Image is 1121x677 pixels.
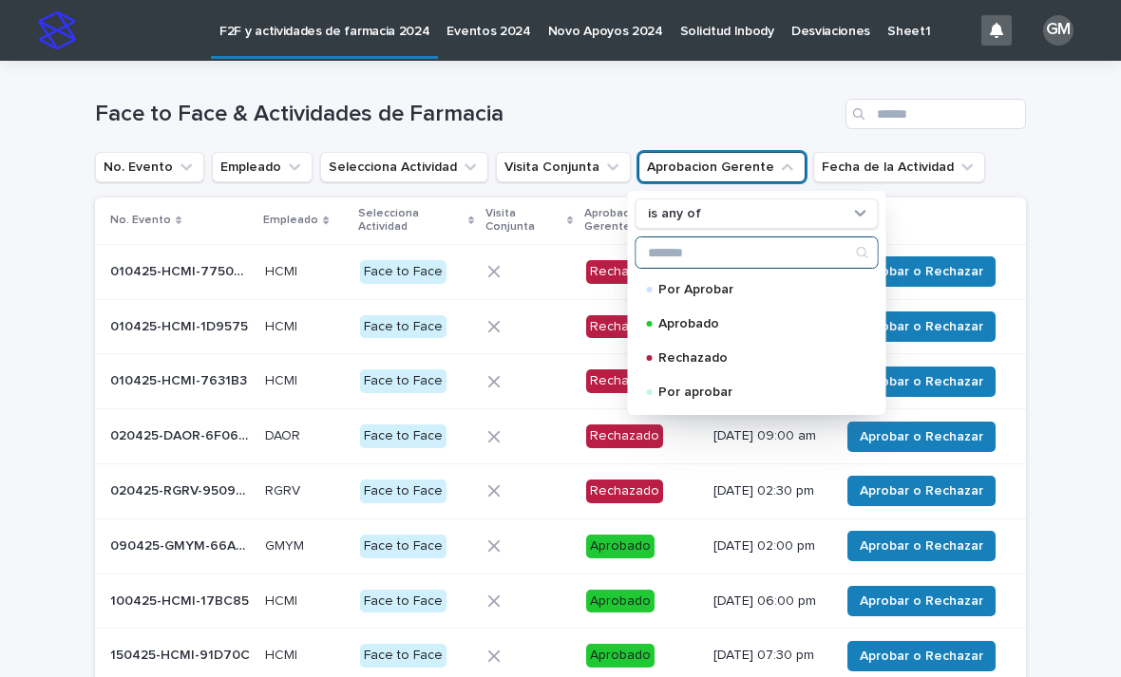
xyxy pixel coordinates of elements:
[648,206,701,222] p: is any of
[860,647,983,666] span: Aprobar o Rechazar
[360,315,446,339] div: Face to Face
[586,315,663,339] div: Rechazado
[638,152,806,182] button: Aprobacion Gerente
[658,283,848,296] p: Por Aprobar
[360,424,446,448] div: Face to Face
[265,480,304,499] p: RGRV
[847,586,996,616] button: Aprobar o Rechazar
[636,237,878,268] input: Search
[110,210,171,231] p: No. Evento
[110,424,254,444] p: 020425-DAOR-6F06B1
[265,424,304,444] p: DAOR
[847,641,996,671] button: Aprobar o Rechazar
[95,354,1026,409] tr: 010425-HCMI-7631B3010425-HCMI-7631B3 HCMIHCMI Face to FaceRechazado[DATE] 06:00 pmAprobar o Rechazar
[586,480,663,503] div: Rechazado
[1043,15,1073,46] div: GM
[847,311,996,342] button: Aprobar o Rechazar
[586,260,663,284] div: Rechazado
[713,428,825,444] p: [DATE] 09:00 am
[110,315,252,335] p: 010425-HCMI-1D9575
[713,593,825,610] p: [DATE] 06:00 pm
[860,592,983,611] span: Aprobar o Rechazar
[713,538,825,555] p: [DATE] 02:00 pm
[360,260,446,284] div: Face to Face
[584,203,689,238] p: Aprobacion Gerente
[847,422,996,452] button: Aprobar o Rechazar
[95,463,1026,518] tr: 020425-RGRV-95091C020425-RGRV-95091C RGRVRGRV Face to FaceRechazado[DATE] 02:30 pmAprobar o Rechazar
[860,372,983,391] span: Aprobar o Rechazar
[110,480,254,499] p: 020425-RGRV-95091C
[110,590,253,610] p: 100425-HCMI-17BC85
[860,317,983,336] span: Aprobar o Rechazar
[95,101,838,128] h1: Face to Face & Actividades de Farmacia
[358,203,463,238] p: Selecciona Actividad
[95,244,1026,299] tr: 010425-HCMI-7750C7010425-HCMI-7750C7 HCMIHCMI Face to FaceRechazado[DATE] 03:00 pmAprobar o Rechazar
[586,644,655,668] div: Aprobado
[658,351,848,365] p: Rechazado
[95,409,1026,464] tr: 020425-DAOR-6F06B1020425-DAOR-6F06B1 DAORDAOR Face to FaceRechazado[DATE] 09:00 amAprobar o Rechazar
[586,590,655,613] div: Aprobado
[658,386,848,399] p: Por aprobar
[860,536,983,555] span: Aprobar o Rechazar
[813,152,985,182] button: Fecha de la Actividad
[860,481,983,500] span: Aprobar o Rechazar
[586,424,663,448] div: Rechazado
[713,648,825,664] p: [DATE] 07:30 pm
[95,574,1026,629] tr: 100425-HCMI-17BC85100425-HCMI-17BC85 HCMIHCMI Face to FaceAprobado[DATE] 06:00 pmAprobar o Rechazar
[110,535,254,555] p: 090425-GMYM-66ADC8
[95,518,1026,574] tr: 090425-GMYM-66ADC8090425-GMYM-66ADC8 GMYMGMYM Face to FaceAprobado[DATE] 02:00 pmAprobar o Rechazar
[360,535,446,558] div: Face to Face
[658,317,848,330] p: Aprobado
[320,152,488,182] button: Selecciona Actividad
[360,590,446,613] div: Face to Face
[265,535,308,555] p: GMYM
[847,531,996,561] button: Aprobar o Rechazar
[95,299,1026,354] tr: 010425-HCMI-1D9575010425-HCMI-1D9575 HCMIHCMI Face to FaceRechazado[DATE] 07:30 amAprobar o Rechazar
[110,260,254,280] p: 010425-HCMI-7750C7
[847,256,996,287] button: Aprobar o Rechazar
[860,262,983,281] span: Aprobar o Rechazar
[360,644,446,668] div: Face to Face
[847,476,996,506] button: Aprobar o Rechazar
[847,367,996,397] button: Aprobar o Rechazar
[263,210,318,231] p: Empleado
[110,369,251,389] p: 010425-HCMI-7631B3
[860,427,983,446] span: Aprobar o Rechazar
[95,152,204,182] button: No. Evento
[212,152,313,182] button: Empleado
[360,480,446,503] div: Face to Face
[38,11,76,49] img: stacker-logo-s-only.png
[845,99,1026,129] input: Search
[496,152,631,182] button: Visita Conjunta
[586,369,663,393] div: Rechazado
[360,369,446,393] div: Face to Face
[110,644,254,664] p: 150425-HCMI-91D70C
[265,315,301,335] p: HCMI
[265,644,301,664] p: HCMI
[586,535,655,558] div: Aprobado
[265,590,301,610] p: HCMI
[265,369,301,389] p: HCMI
[485,203,562,238] p: Visita Conjunta
[636,236,879,269] div: Search
[713,483,825,499] p: [DATE] 02:30 pm
[265,260,301,280] p: HCMI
